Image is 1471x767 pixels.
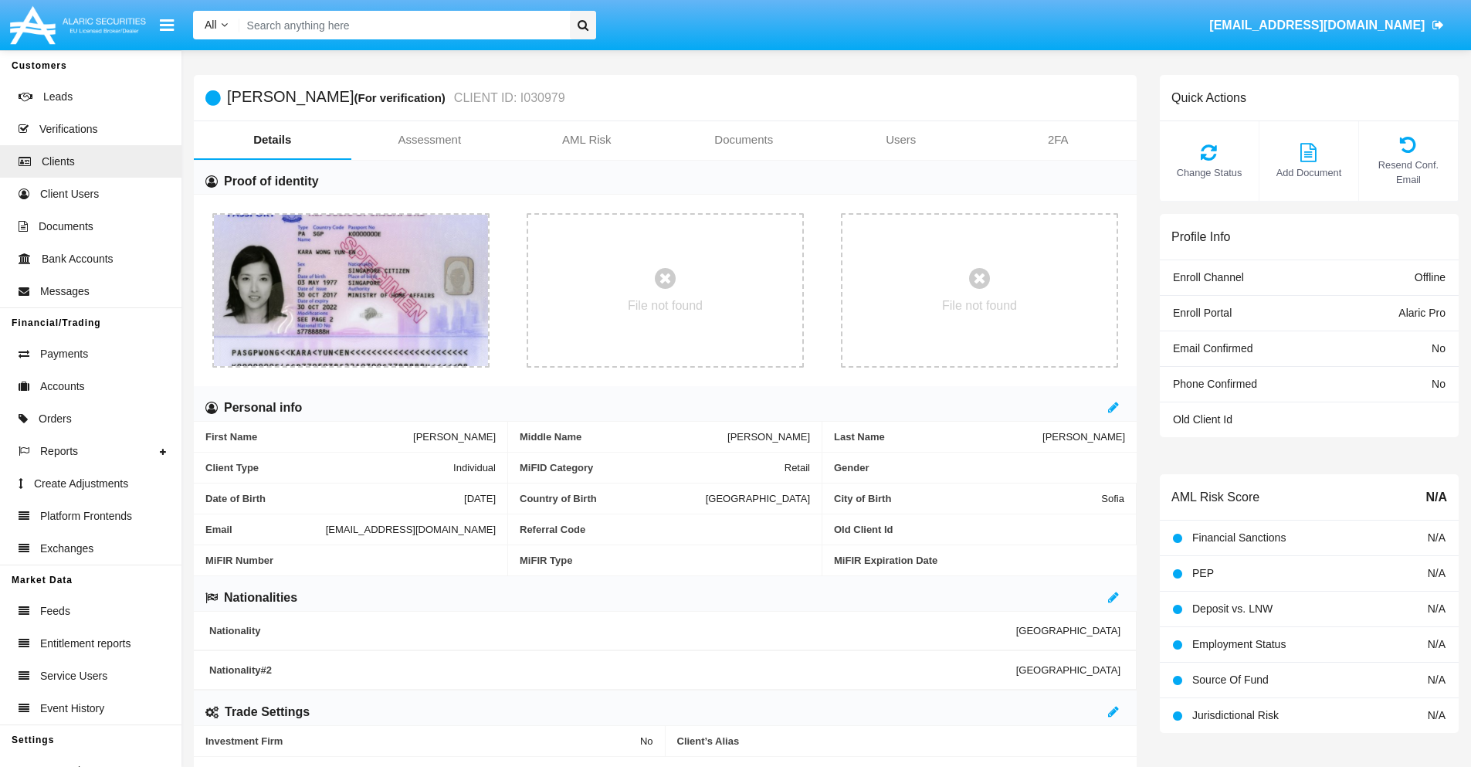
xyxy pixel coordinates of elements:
[1415,271,1446,283] span: Offline
[224,173,319,190] h6: Proof of identity
[1432,342,1446,355] span: No
[42,154,75,170] span: Clients
[1428,531,1446,544] span: N/A
[40,701,104,717] span: Event History
[980,121,1137,158] a: 2FA
[666,121,823,158] a: Documents
[205,555,496,566] span: MiFIR Number
[1168,165,1251,180] span: Change Status
[450,92,565,104] small: CLIENT ID: I030979
[1101,493,1124,504] span: Sofia
[706,493,810,504] span: [GEOGRAPHIC_DATA]
[1171,90,1246,105] h6: Quick Actions
[822,121,980,158] a: Users
[351,121,509,158] a: Assessment
[205,735,640,747] span: Investment Firm
[1425,488,1447,507] span: N/A
[40,443,78,460] span: Reports
[40,186,99,202] span: Client Users
[1016,664,1120,676] span: [GEOGRAPHIC_DATA]
[520,462,785,473] span: MiFID Category
[453,462,496,473] span: Individual
[227,89,565,107] h5: [PERSON_NAME]
[640,735,653,747] span: No
[834,431,1042,443] span: Last Name
[1171,229,1230,244] h6: Profile Info
[464,493,496,504] span: [DATE]
[1171,490,1259,504] h6: AML Risk Score
[205,493,464,504] span: Date of Birth
[1173,307,1232,319] span: Enroll Portal
[1016,625,1120,636] span: [GEOGRAPHIC_DATA]
[1173,378,1257,390] span: Phone Confirmed
[1173,342,1252,355] span: Email Confirmed
[677,735,1126,747] span: Client’s Alias
[39,121,97,137] span: Verifications
[209,625,1016,636] span: Nationality
[40,541,93,557] span: Exchanges
[225,704,310,721] h6: Trade Settings
[224,399,302,416] h6: Personal info
[40,603,70,619] span: Feeds
[508,121,666,158] a: AML Risk
[40,636,131,652] span: Entitlement reports
[40,668,107,684] span: Service Users
[520,431,727,443] span: Middle Name
[1428,674,1446,686] span: N/A
[1432,378,1446,390] span: No
[239,11,564,39] input: Search
[785,462,810,473] span: Retail
[42,251,114,267] span: Bank Accounts
[1173,413,1232,426] span: Old Client Id
[1192,567,1214,579] span: PEP
[224,589,297,606] h6: Nationalities
[1428,709,1446,721] span: N/A
[39,219,93,235] span: Documents
[1267,165,1351,180] span: Add Document
[40,283,90,300] span: Messages
[205,524,326,535] span: Email
[8,2,148,48] img: Logo image
[1428,602,1446,615] span: N/A
[520,555,810,566] span: MiFIR Type
[1367,158,1450,187] span: Resend Conf. Email
[34,476,128,492] span: Create Adjustments
[205,462,453,473] span: Client Type
[1209,19,1425,32] span: [EMAIL_ADDRESS][DOMAIN_NAME]
[520,524,810,535] span: Referral Code
[354,89,449,107] div: (For verification)
[1192,674,1269,686] span: Source Of Fund
[40,508,132,524] span: Platform Frontends
[1428,638,1446,650] span: N/A
[1428,567,1446,579] span: N/A
[834,462,1125,473] span: Gender
[834,493,1101,504] span: City of Birth
[209,664,1016,676] span: Nationality #2
[727,431,810,443] span: [PERSON_NAME]
[520,493,706,504] span: Country of Birth
[205,19,217,31] span: All
[413,431,496,443] span: [PERSON_NAME]
[40,378,85,395] span: Accounts
[1398,307,1446,319] span: Alaric Pro
[205,431,413,443] span: First Name
[194,121,351,158] a: Details
[834,524,1124,535] span: Old Client Id
[1192,638,1286,650] span: Employment Status
[1192,531,1286,544] span: Financial Sanctions
[39,411,72,427] span: Orders
[326,524,496,535] span: [EMAIL_ADDRESS][DOMAIN_NAME]
[1192,602,1273,615] span: Deposit vs. LNW
[193,17,239,33] a: All
[40,346,88,362] span: Payments
[1202,4,1452,47] a: [EMAIL_ADDRESS][DOMAIN_NAME]
[1192,709,1279,721] span: Jurisdictional Risk
[1042,431,1125,443] span: [PERSON_NAME]
[834,555,1125,566] span: MiFIR Expiration Date
[1173,271,1244,283] span: Enroll Channel
[43,89,73,105] span: Leads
